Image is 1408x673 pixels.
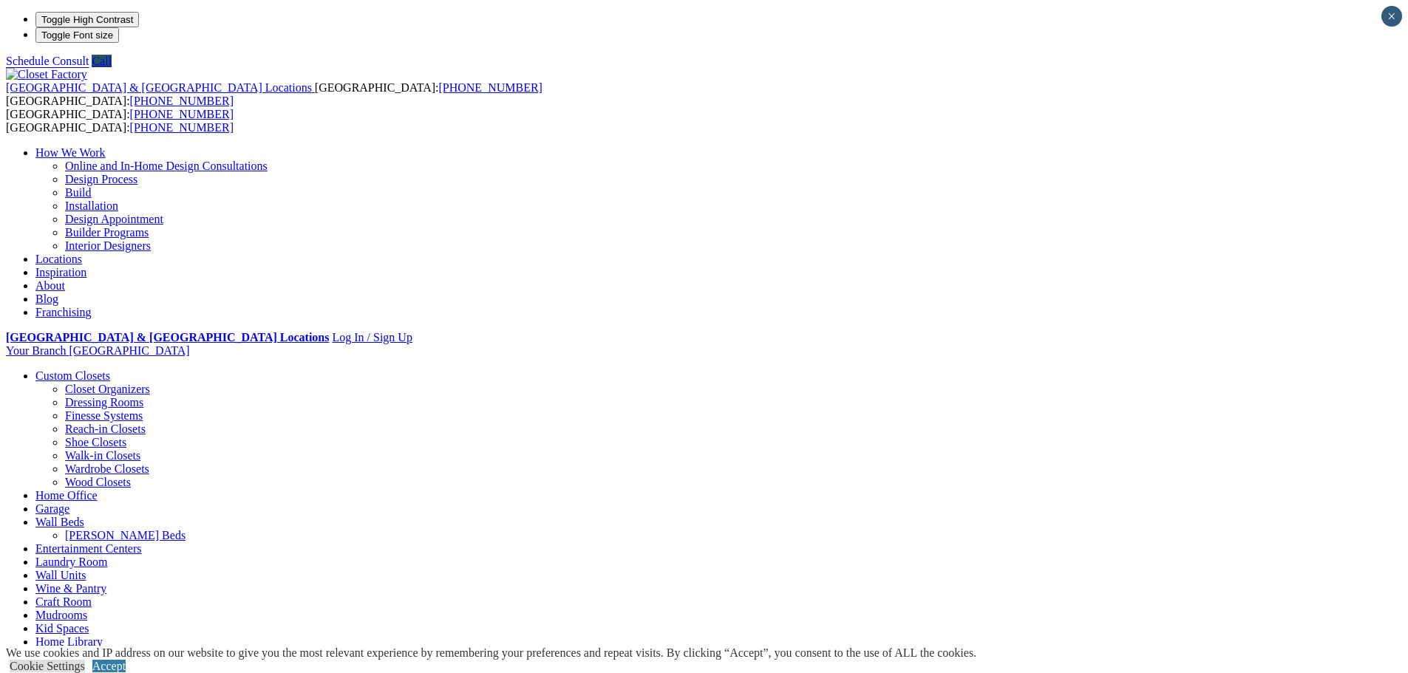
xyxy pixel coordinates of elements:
a: About [35,279,65,292]
a: Schedule Consult [6,55,89,67]
a: Walk-in Closets [65,449,140,462]
a: Home Library [35,635,103,648]
a: Installation [65,199,118,212]
a: Craft Room [35,595,92,608]
span: [GEOGRAPHIC_DATA]: [GEOGRAPHIC_DATA]: [6,108,234,134]
a: Wine & Pantry [35,582,106,595]
span: [GEOGRAPHIC_DATA]: [GEOGRAPHIC_DATA]: [6,81,543,107]
a: Dressing Rooms [65,396,143,409]
a: Builder Programs [65,226,149,239]
span: [GEOGRAPHIC_DATA] [69,344,189,357]
a: Call [92,55,112,67]
a: Wardrobe Closets [65,462,149,475]
a: [PHONE_NUMBER] [130,95,234,107]
a: [PHONE_NUMBER] [130,108,234,120]
a: Blog [35,293,58,305]
a: Mudrooms [35,609,87,621]
a: Home Office [35,489,98,502]
a: Entertainment Centers [35,542,142,555]
a: Locations [35,253,82,265]
a: Franchising [35,306,92,318]
span: [GEOGRAPHIC_DATA] & [GEOGRAPHIC_DATA] Locations [6,81,312,94]
a: Design Appointment [65,213,163,225]
a: Interior Designers [65,239,151,252]
a: Online and In-Home Design Consultations [65,160,268,172]
img: Closet Factory [6,68,87,81]
a: Accept [92,660,126,672]
div: We use cookies and IP address on our website to give you the most relevant experience by remember... [6,646,976,660]
a: Wood Closets [65,476,131,488]
a: Closet Organizers [65,383,150,395]
a: Shoe Closets [65,436,126,448]
a: [GEOGRAPHIC_DATA] & [GEOGRAPHIC_DATA] Locations [6,81,315,94]
a: Laundry Room [35,556,107,568]
a: Garage [35,502,69,515]
a: Finesse Systems [65,409,143,422]
a: Kid Spaces [35,622,89,635]
a: Your Branch [GEOGRAPHIC_DATA] [6,344,190,357]
a: [GEOGRAPHIC_DATA] & [GEOGRAPHIC_DATA] Locations [6,331,329,344]
a: How We Work [35,146,106,159]
button: Toggle High Contrast [35,12,139,27]
a: [PERSON_NAME] Beds [65,529,186,542]
span: Toggle High Contrast [41,14,133,25]
a: [PHONE_NUMBER] [438,81,542,94]
a: Custom Closets [35,369,110,382]
a: Build [65,186,92,199]
a: Log In / Sign Up [332,331,412,344]
a: Reach-in Closets [65,423,146,435]
a: Design Process [65,173,137,185]
button: Toggle Font size [35,27,119,43]
a: [PHONE_NUMBER] [130,121,234,134]
button: Close [1381,6,1402,27]
a: Cookie Settings [10,660,85,672]
a: Wall Units [35,569,86,581]
a: Wall Beds [35,516,84,528]
a: Inspiration [35,266,86,279]
span: Your Branch [6,344,66,357]
span: Toggle Font size [41,30,113,41]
